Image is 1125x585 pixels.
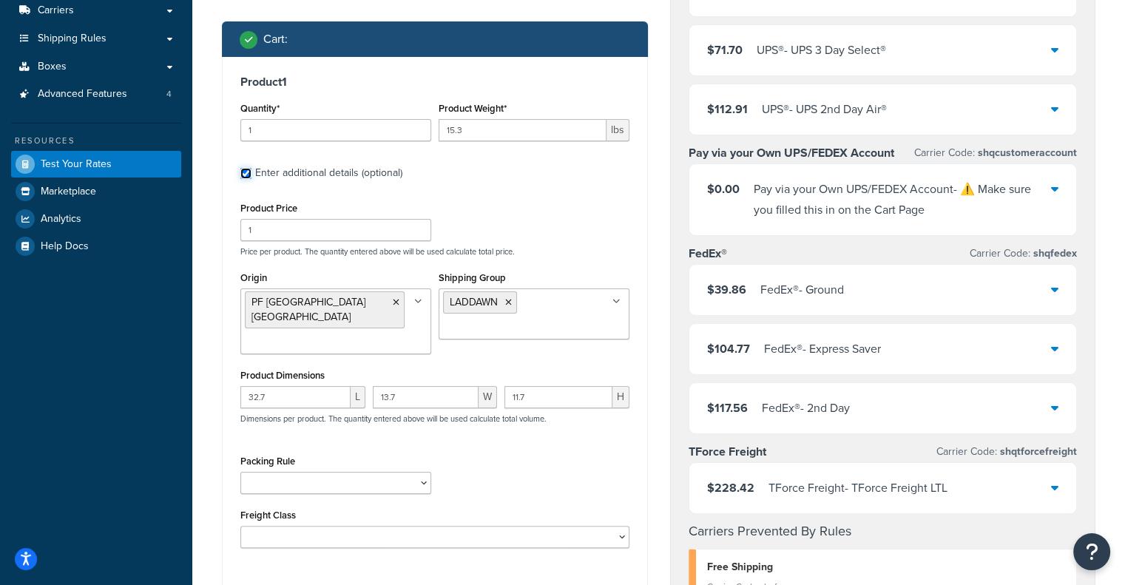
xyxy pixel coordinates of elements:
[760,280,844,300] div: FedEx® - Ground
[240,75,629,89] h3: Product 1
[707,479,754,496] span: $228.42
[240,168,251,179] input: Enter additional details (optional)
[11,233,181,260] a: Help Docs
[439,119,607,141] input: 0.00
[439,103,507,114] label: Product Weight*
[11,25,181,53] a: Shipping Rules
[41,240,89,253] span: Help Docs
[439,272,506,283] label: Shipping Group
[997,444,1077,459] span: shqtforcefreight
[914,143,1077,163] p: Carrier Code:
[764,339,881,359] div: FedEx® - Express Saver
[612,386,629,408] span: H
[768,478,947,498] div: TForce Freight - TForce Freight LTL
[240,272,267,283] label: Origin
[240,203,297,214] label: Product Price
[970,243,1077,264] p: Carrier Code:
[762,398,850,419] div: FedEx® - 2nd Day
[707,41,743,58] span: $71.70
[707,340,750,357] span: $104.77
[237,246,633,257] p: Price per product. The quantity entered above will be used calculate total price.
[41,158,112,171] span: Test Your Rates
[707,399,748,416] span: $117.56
[607,119,629,141] span: lbs
[166,88,172,101] span: 4
[263,33,288,46] h2: Cart :
[757,40,886,61] div: UPS® - UPS 3 Day Select®
[689,521,1078,541] h4: Carriers Prevented By Rules
[707,101,748,118] span: $112.91
[11,81,181,108] li: Advanced Features
[450,294,498,310] span: LADDAWN
[251,294,365,325] span: PF [GEOGRAPHIC_DATA] [GEOGRAPHIC_DATA]
[240,510,296,521] label: Freight Class
[237,413,547,424] p: Dimensions per product. The quantity entered above will be used calculate total volume.
[707,180,740,197] span: $0.00
[11,135,181,147] div: Resources
[41,186,96,198] span: Marketplace
[240,119,431,141] input: 0.0
[38,33,107,45] span: Shipping Rules
[11,81,181,108] a: Advanced Features4
[11,178,181,205] a: Marketplace
[11,151,181,177] a: Test Your Rates
[38,88,127,101] span: Advanced Features
[240,370,325,381] label: Product Dimensions
[38,4,74,17] span: Carriers
[754,179,1052,220] div: Pay via your Own UPS/FEDEX Account - ⚠️ Make sure you filled this in on the Cart Page
[707,281,746,298] span: $39.86
[975,145,1077,160] span: shqcustomeraccount
[689,444,766,459] h3: TForce Freight
[240,456,295,467] label: Packing Rule
[240,103,280,114] label: Quantity*
[38,61,67,73] span: Boxes
[41,213,81,226] span: Analytics
[762,99,887,120] div: UPS® - UPS 2nd Day Air®
[255,163,402,183] div: Enter additional details (optional)
[936,442,1077,462] p: Carrier Code:
[479,386,497,408] span: W
[11,206,181,232] a: Analytics
[1030,246,1077,261] span: shqfedex
[351,386,365,408] span: L
[11,53,181,81] a: Boxes
[689,146,894,160] h3: Pay via your Own UPS/FEDEX Account
[707,557,1066,578] div: Free Shipping
[1073,533,1110,570] button: Open Resource Center
[689,246,727,261] h3: FedEx®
